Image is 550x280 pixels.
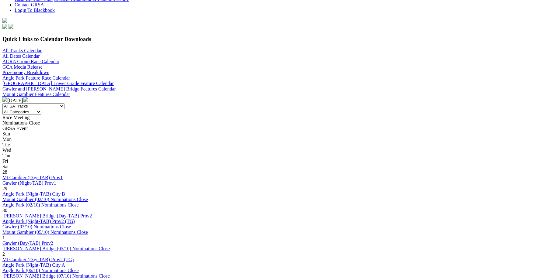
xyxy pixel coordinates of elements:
[23,97,28,102] img: chevron-right-pager-white.svg
[2,148,548,153] div: Wed
[2,120,548,126] div: Nominations Close
[15,2,44,7] a: Contact GRSA
[2,257,74,262] a: Mt Gambier (Day-TAB) Prov2 (TG)
[2,241,53,246] a: Gawler (Day-TAB) Prov2
[2,273,110,278] a: [PERSON_NAME] Bridge (07/10) Nominations Close
[2,137,548,142] div: Mon
[2,18,7,23] img: logo-grsa-white.png
[2,197,88,202] a: Mount Gambier (02/10) Nominations Close
[2,159,548,164] div: Fri
[2,153,548,159] div: Thu
[9,24,13,29] img: twitter.svg
[2,186,7,191] span: 29
[2,36,548,43] h3: Quick Links to Calendar Downloads
[2,92,70,97] a: Mount Gambier Features Calendar
[2,169,7,175] span: 28
[2,175,63,180] a: Mt Gambier (Day-TAB) Prov1
[2,219,75,224] a: Angle Park (Night-TAB) Prov2 (TG)
[2,70,49,75] a: Prizemoney Breakdown
[2,230,88,235] a: Mount Gambier (05/10) Nominations Close
[2,251,5,257] span: 2
[2,97,7,102] img: chevron-left-pager-white.svg
[2,64,43,70] a: GCA Media Release
[2,208,7,213] span: 30
[2,224,71,229] a: Gawler (03/10) Nominations Close
[2,81,114,86] a: [GEOGRAPHIC_DATA] Lower Grade Feature Calendar
[2,268,79,273] a: Angle Park (06/10) Nominations Close
[2,191,65,196] a: Angle Park (Night-TAB) City B
[15,8,55,13] a: Login To Blackbook
[2,262,65,268] a: Angle Park (Night-TAB) City A
[2,180,56,186] a: Gawler (Night-TAB) Prov1
[2,164,548,169] div: Sat
[2,235,5,240] span: 1
[2,202,79,207] a: Angle Park (02/10) Nominations Close
[2,97,548,103] div: [DATE]
[2,213,92,218] a: [PERSON_NAME] Bridge (Day-TAB) Prov2
[2,142,548,148] div: Tue
[2,126,548,131] div: GRSA Event
[2,59,59,64] a: AGRA Group Race Calendar
[2,115,548,120] div: Race Meeting
[2,246,110,251] a: [PERSON_NAME] Bridge (05/10) Nominations Close
[2,24,7,29] img: facebook.svg
[2,75,70,80] a: Angle Park Feature Race Calendar
[2,53,40,59] a: All Dates Calendar
[2,86,116,91] a: Gawler and [PERSON_NAME] Bridge Features Calendar
[2,131,548,137] div: Sun
[2,48,42,53] a: All Tracks Calendar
